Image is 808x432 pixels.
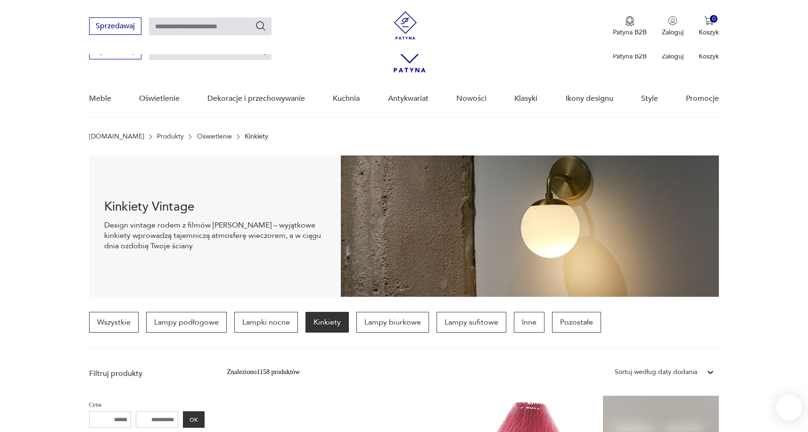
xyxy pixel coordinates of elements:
p: Zaloguj [662,52,684,61]
img: Ikona medalu [625,16,635,26]
p: Filtruj produkty [89,368,205,379]
a: Ikona medaluPatyna B2B [613,16,647,37]
p: Koszyk [699,52,719,61]
a: Inne [514,312,544,333]
a: Produkty [157,133,184,140]
button: OK [183,411,205,428]
button: Patyna B2B [613,16,647,37]
h1: Kinkiety Vintage [104,201,326,212]
a: Sprzedawaj [89,24,141,30]
a: Lampki nocne [234,312,298,333]
p: Patyna B2B [613,52,647,61]
a: Meble [89,81,111,117]
a: Lampy podłogowe [146,312,227,333]
p: Design vintage rodem z filmów [PERSON_NAME] – wyjątkowe kinkiety wprowadzą tajemniczą atmosferę w... [104,220,326,251]
img: Patyna - sklep z meblami i dekoracjami vintage [391,11,420,40]
a: Kinkiety [305,312,349,333]
div: 0 [710,15,718,23]
div: Sortuj według daty dodania [615,367,697,377]
p: Cena [89,399,205,410]
p: Zaloguj [662,28,684,37]
img: Ikonka użytkownika [668,16,677,25]
a: Lampy biurkowe [356,312,429,333]
a: Wszystkie [89,312,139,333]
a: Promocje [686,81,719,117]
div: Znaleziono 1158 produktów [227,367,300,377]
button: Sprzedawaj [89,17,141,35]
a: Kuchnia [333,81,360,117]
button: Zaloguj [662,16,684,37]
a: Antykwariat [388,81,429,117]
p: Koszyk [699,28,719,37]
button: 0Koszyk [699,16,719,37]
p: Patyna B2B [613,28,647,37]
p: Kinkiety [245,133,268,140]
img: Ikona koszyka [704,16,714,25]
a: Klasyki [514,81,537,117]
a: Sprzedawaj [89,48,141,55]
a: Nowości [456,81,486,117]
button: Szukaj [255,20,266,32]
a: Lampy sufitowe [437,312,506,333]
a: Ikony designu [566,81,613,117]
a: Dekoracje i przechowywanie [207,81,305,117]
a: Pozostałe [552,312,601,333]
a: [DOMAIN_NAME] [89,133,144,140]
a: Oświetlenie [139,81,180,117]
iframe: Smartsupp widget button [776,394,802,421]
a: Oświetlenie [197,133,232,140]
img: Kinkiety vintage [341,155,719,297]
a: Style [641,81,658,117]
